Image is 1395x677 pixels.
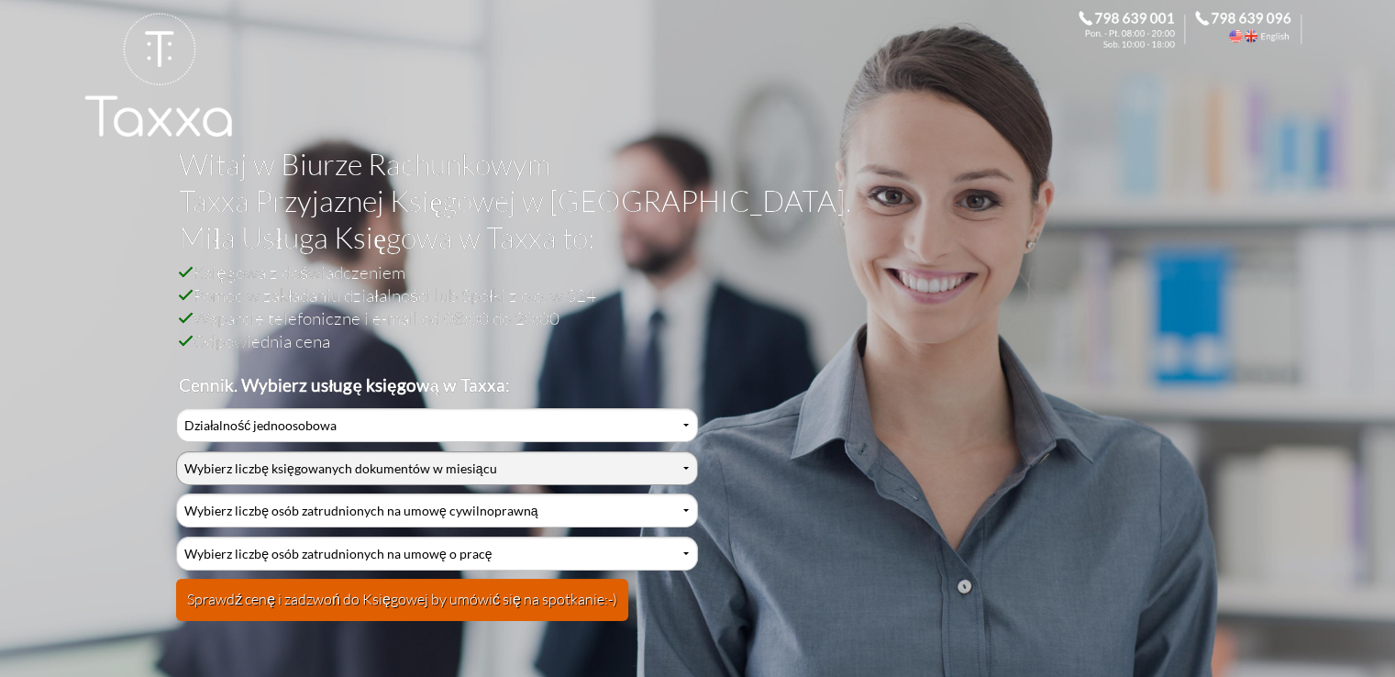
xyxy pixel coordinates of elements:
[179,146,1201,261] h1: Witaj w Biurze Rachunkowym Taxxa Przyjaznej Księgowej w [GEOGRAPHIC_DATA]. Miła Usługa Księgowa w...
[1195,11,1312,48] div: Call the Accountant. 798 639 096
[176,579,628,621] button: Sprawdź cenę i zadzwoń do Księgowej by umówić się na spotkanie:-)
[1079,11,1195,48] div: Zadzwoń do Księgowej. 798 639 001
[179,261,1201,396] h2: Księgowa z doświadczeniem Pomoc w zakładaniu działalności lub Spółki z o.o. w S24 Wsparcie telefo...
[176,408,697,633] div: Cennik Usług Księgowych Przyjaznej Księgowej w Biurze Rachunkowym Taxxa
[179,374,510,395] b: Cennik. Wybierz usługę księgową w Taxxa:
